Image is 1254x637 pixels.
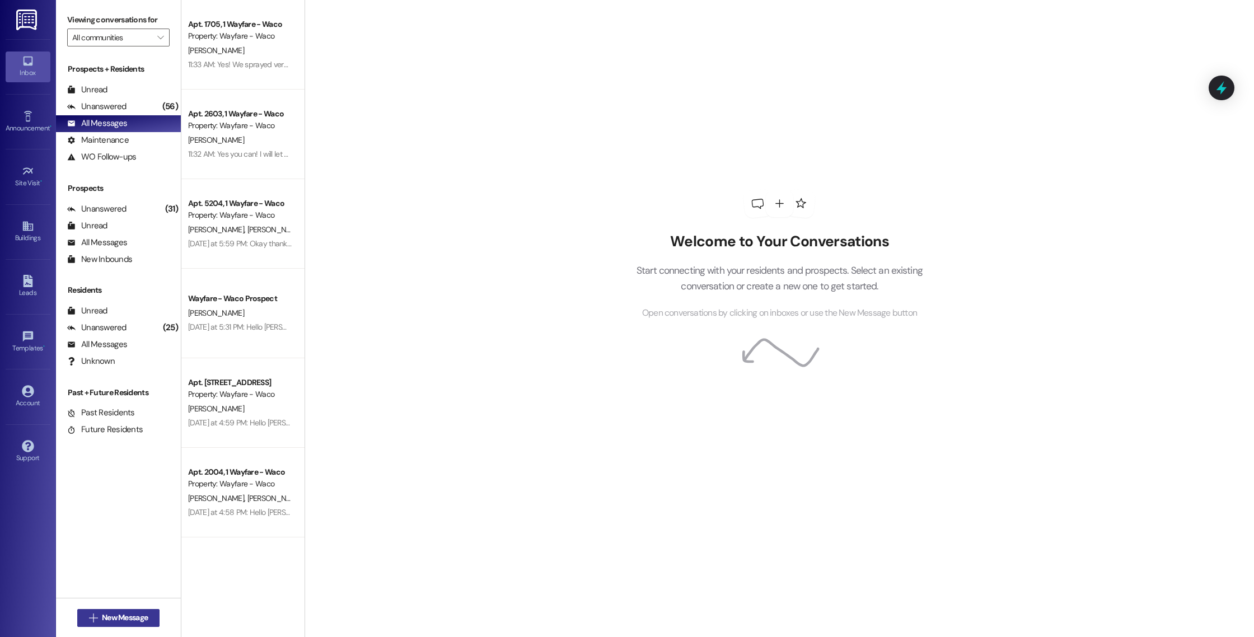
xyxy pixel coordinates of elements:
a: Leads [6,271,50,302]
div: Property: Wayfare - Waco [188,30,292,42]
div: [DATE] at 5:31 PM: Hello [PERSON_NAME], I wanted to see if you were still interested in schedulin... [188,322,1034,332]
a: Buildings [6,217,50,247]
div: All Messages [67,339,127,350]
div: Apt. 3403, 1 Wayfare - Waco [188,556,292,568]
div: 11:32 AM: Yes you can! I will let him know and he will be over there soon to spray it! [188,149,451,159]
div: All Messages [67,237,127,249]
i:  [157,33,163,42]
span: [PERSON_NAME] [188,224,247,235]
div: (31) [162,200,181,218]
a: Templates • [6,327,50,357]
div: Unanswered [67,101,127,113]
div: WO Follow-ups [67,151,136,163]
a: Site Visit • [6,162,50,192]
div: Apt. 5204, 1 Wayfare - Waco [188,198,292,209]
div: Unanswered [67,322,127,334]
div: Prospects [56,182,181,194]
a: Inbox [6,51,50,82]
div: Unread [67,84,107,96]
span: [PERSON_NAME] [188,308,244,318]
label: Viewing conversations for [67,11,170,29]
div: [DATE] at 4:58 PM: Hello [PERSON_NAME] and [PERSON_NAME], this is a friendly reminder that pest c... [188,507,1234,517]
div: Property: Wayfare - Waco [188,120,292,132]
div: Apt. [STREET_ADDRESS] [188,377,292,388]
div: Maintenance [67,134,129,146]
div: [DATE] at 4:59 PM: Hello [PERSON_NAME], this is a friendly reminder that pest control will be on-... [188,418,1161,428]
i:  [89,613,97,622]
div: Unanswered [67,203,127,215]
div: (56) [160,98,181,115]
button: New Message [77,609,160,627]
div: Past + Future Residents [56,387,181,399]
span: • [40,177,42,185]
span: Open conversations by clicking on inboxes or use the New Message button [642,306,917,320]
div: [DATE] at 5:59 PM: Okay thanks [PERSON_NAME]! [188,238,350,249]
a: Support [6,437,50,467]
div: Prospects + Residents [56,63,181,75]
div: Property: Wayfare - Waco [188,388,292,400]
div: 11:33 AM: Yes! We sprayed very extensively and deep in that crack! That is where I assumed he was... [188,59,581,69]
div: Future Residents [67,424,143,435]
div: Apt. 2603, 1 Wayfare - Waco [188,108,292,120]
div: New Inbounds [67,254,132,265]
div: (25) [160,319,181,336]
span: [PERSON_NAME] [247,493,303,503]
div: Apt. 1705, 1 Wayfare - Waco [188,18,292,30]
div: Past Residents [67,407,135,419]
span: • [50,123,52,130]
span: [PERSON_NAME] [188,135,244,145]
span: [PERSON_NAME] [188,493,247,503]
h2: Welcome to Your Conversations [619,233,939,251]
div: Property: Wayfare - Waco [188,209,292,221]
p: Start connecting with your residents and prospects. Select an existing conversation or create a n... [619,263,939,294]
span: New Message [102,612,148,624]
a: Account [6,382,50,412]
div: Residents [56,284,181,296]
div: Wayfare - Waco Prospect [188,293,292,305]
div: Unread [67,305,107,317]
span: [PERSON_NAME] [247,224,303,235]
div: Unread [67,220,107,232]
div: Apt. 2004, 1 Wayfare - Waco [188,466,292,478]
img: ResiDesk Logo [16,10,39,30]
div: All Messages [67,118,127,129]
span: [PERSON_NAME] [188,404,244,414]
span: [PERSON_NAME] [188,45,244,55]
span: • [43,343,45,350]
div: Unknown [67,355,115,367]
div: Property: Wayfare - Waco [188,478,292,490]
input: All communities [72,29,152,46]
